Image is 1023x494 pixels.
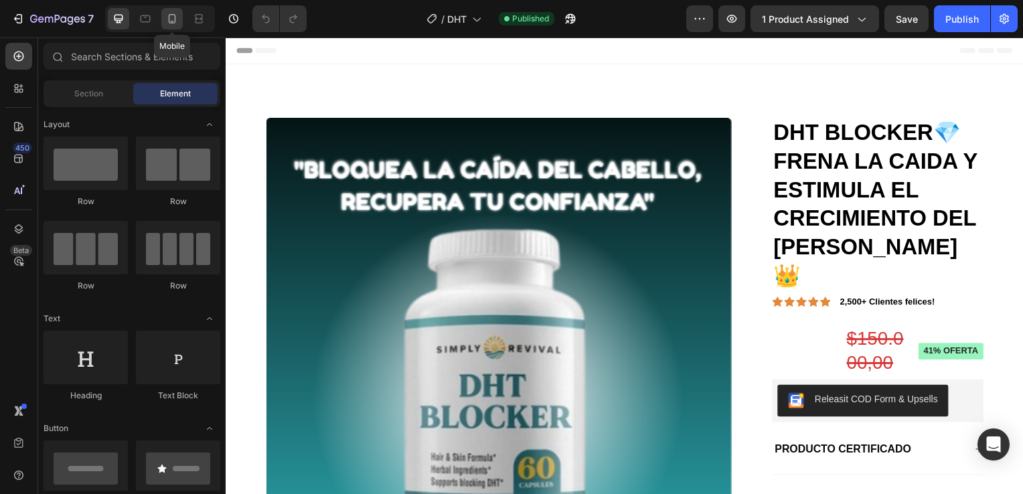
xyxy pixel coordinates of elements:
[199,308,220,329] span: Toggle open
[44,390,128,402] div: Heading
[44,195,128,208] div: Row
[593,358,717,372] div: Releasit COD Form & Upsells
[44,280,128,292] div: Row
[441,12,445,26] span: /
[10,245,32,256] div: Beta
[74,88,103,100] span: Section
[44,118,70,131] span: Layout
[762,12,849,26] span: 1 product assigned
[550,291,619,342] div: $87.900,00
[447,12,467,26] span: DHT
[136,280,220,292] div: Row
[160,88,191,100] span: Element
[977,428,1010,461] div: Open Intercom Messenger
[896,13,918,25] span: Save
[556,350,728,382] button: Releasit COD Form & Upsells
[88,11,94,27] p: 7
[698,308,763,325] pre: 41% OFERTA
[199,114,220,135] span: Toggle open
[199,418,220,439] span: Toggle open
[566,358,582,374] img: CKKYs5695_ICEAE=.webp
[884,5,929,32] button: Save
[226,37,1023,494] iframe: Design area
[751,5,879,32] button: 1 product assigned
[252,5,307,32] div: Undo/Redo
[553,409,690,420] strong: PRODUCTO CERTIFICADO
[945,12,979,26] div: Publish
[136,195,220,208] div: Row
[512,13,549,25] span: Published
[5,5,100,32] button: 7
[550,81,763,256] h1: DHT BLOCKER💎FRENA LA CAIDA Y ESTIMULA EL CRECIMIENTO DEL [PERSON_NAME]👑
[624,291,692,342] div: $150.000,00
[136,390,220,402] div: Text Block
[934,5,990,32] button: Publish
[44,313,60,325] span: Text
[44,43,220,70] input: Search Sections & Elements
[619,260,714,273] p: 2,500+ Clientes felices!
[44,422,68,434] span: Button
[13,143,32,153] div: 450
